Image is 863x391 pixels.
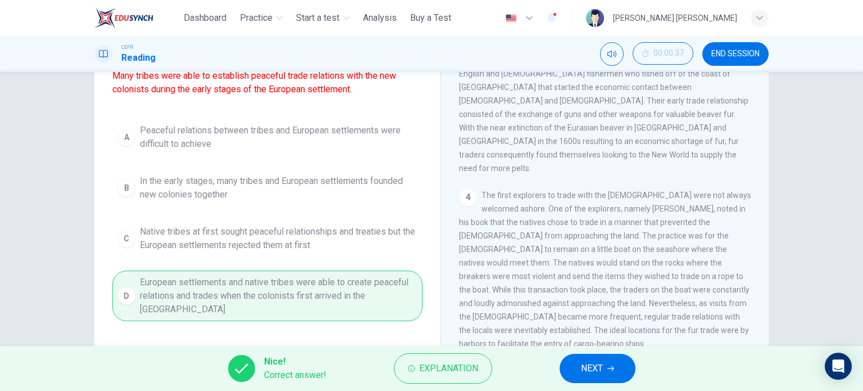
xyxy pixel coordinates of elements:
[560,354,635,383] button: NEXT
[459,188,477,206] div: 4
[825,353,852,380] div: Open Intercom Messenger
[711,50,760,59] span: END SESSION
[264,355,326,368] span: Nice!
[702,42,769,66] button: END SESSION
[633,42,693,65] button: 00:00:37
[504,14,518,23] img: en
[235,8,287,28] button: Practice
[121,51,156,65] h1: Reading
[264,368,326,382] span: Correct answer!
[394,353,492,384] button: Explanation
[410,11,451,25] span: Buy a Test
[179,8,231,28] button: Dashboard
[653,49,684,58] span: 00:00:37
[296,11,339,25] span: Start a test
[94,7,179,29] a: ELTC logo
[363,11,397,25] span: Analysis
[459,191,751,348] span: The first explorers to trade with the [DEMOGRAPHIC_DATA] were not always welcomed ashore. One of ...
[406,8,456,28] button: Buy a Test
[459,29,751,173] span: Prior to the establishment of European settlements, [DEMOGRAPHIC_DATA] fishermen regularly ventur...
[94,7,153,29] img: ELTC logo
[633,42,693,66] div: Hide
[600,42,624,66] div: Mute
[358,8,401,28] button: Analysis
[419,361,478,376] span: Explanation
[613,11,737,25] div: [PERSON_NAME] [PERSON_NAME]
[581,361,603,376] span: NEXT
[240,11,272,25] span: Practice
[292,8,354,28] button: Start a test
[121,43,133,51] span: CEFR
[586,9,604,27] img: Profile picture
[184,11,226,25] span: Dashboard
